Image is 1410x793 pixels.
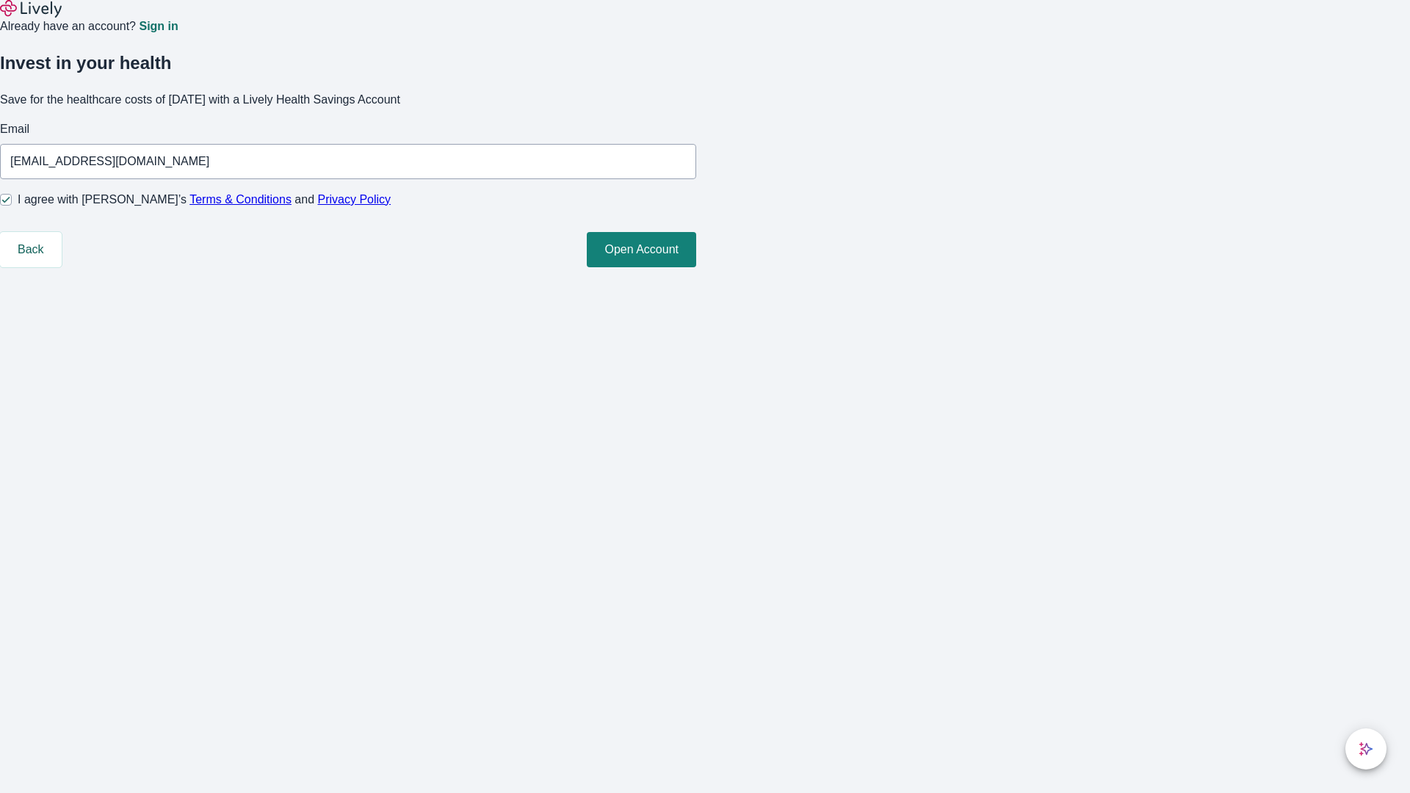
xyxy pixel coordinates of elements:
a: Terms & Conditions [189,193,292,206]
a: Sign in [139,21,178,32]
button: Open Account [587,232,696,267]
svg: Lively AI Assistant [1359,742,1373,756]
a: Privacy Policy [318,193,391,206]
button: chat [1345,728,1386,770]
span: I agree with [PERSON_NAME]’s and [18,191,391,209]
